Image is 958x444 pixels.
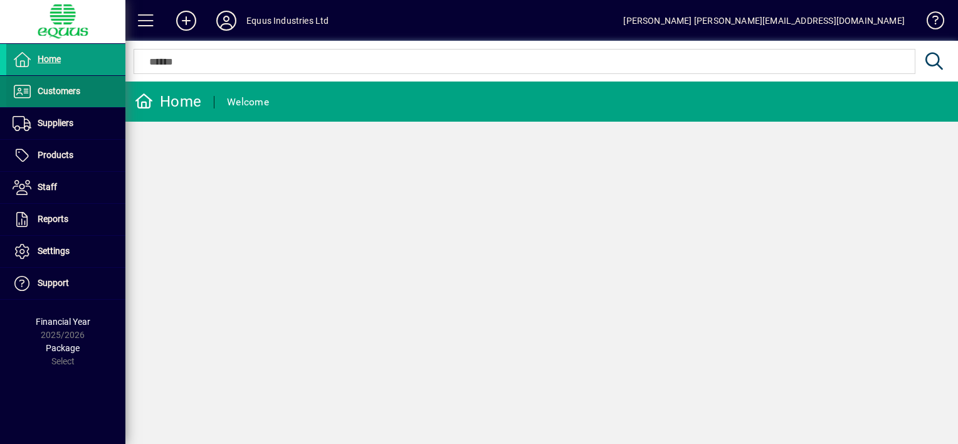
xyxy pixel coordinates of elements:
[6,236,125,267] a: Settings
[38,150,73,160] span: Products
[6,268,125,299] a: Support
[38,86,80,96] span: Customers
[6,204,125,235] a: Reports
[38,246,70,256] span: Settings
[166,9,206,32] button: Add
[6,76,125,107] a: Customers
[36,317,90,327] span: Financial Year
[38,278,69,288] span: Support
[623,11,905,31] div: [PERSON_NAME] [PERSON_NAME][EMAIL_ADDRESS][DOMAIN_NAME]
[246,11,329,31] div: Equus Industries Ltd
[38,118,73,128] span: Suppliers
[38,182,57,192] span: Staff
[46,343,80,353] span: Package
[38,54,61,64] span: Home
[206,9,246,32] button: Profile
[6,108,125,139] a: Suppliers
[227,92,269,112] div: Welcome
[38,214,68,224] span: Reports
[917,3,942,43] a: Knowledge Base
[135,92,201,112] div: Home
[6,172,125,203] a: Staff
[6,140,125,171] a: Products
